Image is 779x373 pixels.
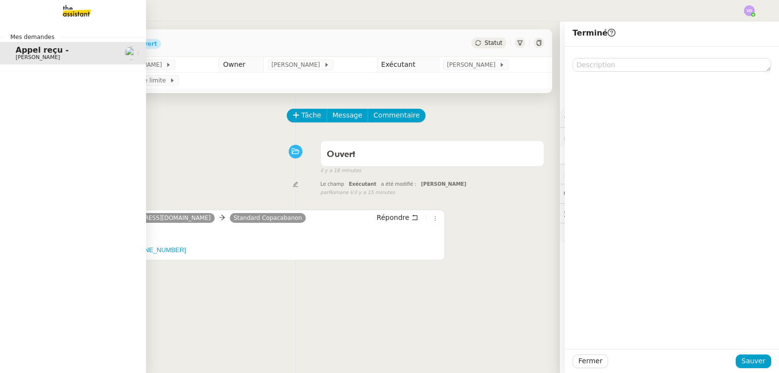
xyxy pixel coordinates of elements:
span: [PERSON_NAME] [421,181,466,187]
span: Tâche [301,110,321,121]
button: Sauver [736,354,771,368]
div: Ouvert [134,41,157,47]
button: Répondre [373,212,422,223]
span: Le champ [320,181,344,187]
button: Commentaire [368,109,426,122]
span: [PERSON_NAME] [272,60,324,70]
span: Sauver [742,355,765,367]
span: il y a 15 minutes [354,189,395,197]
span: Mes demandes [4,32,60,42]
div: 🧴Autres [560,223,779,242]
td: Owner [219,57,263,73]
span: Exécutant [349,181,376,187]
span: Appel reçu - [16,45,69,55]
span: [PERSON_NAME] [447,60,499,70]
span: 🔐 [564,132,627,143]
div: 🕵️Autres demandes en cours [560,204,779,223]
div: 💬Commentaires [560,184,779,203]
span: ⏲️ [564,170,631,177]
h5: Appel manqué de la part de [51,245,441,255]
img: svg [744,5,755,16]
span: [PERSON_NAME] [16,54,60,60]
td: Exécutant [377,57,439,73]
h4: Appel reçu - [51,227,441,240]
span: a été modifié : [381,181,417,187]
img: users%2FnSvcPnZyQ0RA1JfSOxSfyelNlJs1%2Favatar%2Fp1050537-640x427.jpg [125,46,138,60]
div: ⚙️Procédures [560,108,779,127]
span: Commentaire [373,110,420,121]
span: Statut [484,39,502,46]
button: Tâche [287,109,327,122]
span: 🧴 [564,229,594,236]
span: Terminé [573,28,615,38]
div: ⏲️Tâches 0:00 [560,164,779,183]
div: 🔐Données client [560,128,779,147]
a: [PHONE_NUMBER] [129,246,186,254]
span: Ouvert [327,150,355,159]
small: Romane V. [320,189,395,197]
span: il y a 18 minutes [320,167,361,175]
a: Standard Copacabanon [230,214,306,222]
span: par [320,189,329,197]
button: Fermer [573,354,608,368]
span: Répondre [377,213,409,222]
span: Message [333,110,362,121]
span: 💬 [564,190,626,197]
span: Fermer [578,355,602,367]
span: ⚙️ [564,112,614,123]
span: 🕵️ [564,209,668,217]
button: Message [327,109,368,122]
